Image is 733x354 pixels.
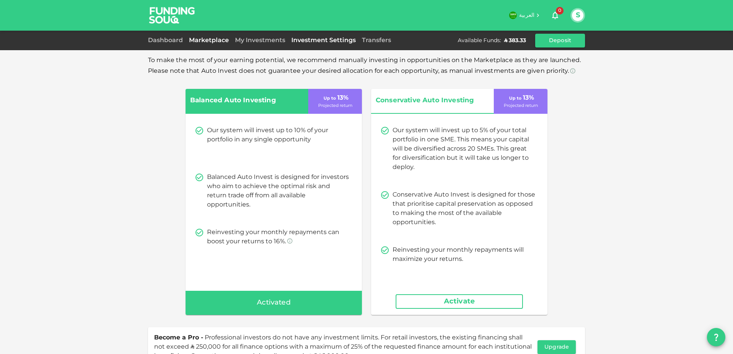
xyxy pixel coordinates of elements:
[324,97,336,100] span: Up to
[572,10,583,21] button: S
[154,335,203,341] span: Become a Pro -
[148,38,186,43] a: Dashboard
[257,297,291,309] span: Activated
[359,38,394,43] a: Transfers
[509,11,517,19] img: flag-sa.b9a346574cdc8950dd34b50780441f57.svg
[547,8,563,23] button: 0
[396,294,523,309] button: Activate
[322,93,348,103] p: 13 %
[318,103,352,109] p: Projected return
[458,37,501,44] div: Available Funds :
[207,228,350,246] p: Reinvesting your monthly repayments can boost your returns to 16%.
[376,95,479,107] span: Conservative Auto Investing
[537,340,576,354] button: Upgrade
[207,126,350,144] p: Our system will invest up to 10% of your portfolio in any single opportunity
[504,103,538,109] p: Projected return
[393,190,535,227] p: Conservative Auto Invest is designed for those that prioritise capital preservation as opposed to...
[190,95,294,107] span: Balanced Auto Investing
[393,126,535,172] p: Our system will invest up to 5% of your total portfolio in one SME. This means your capital will ...
[186,38,232,43] a: Marketplace
[207,173,350,210] p: Balanced Auto Invest is designed for investors who aim to achieve the optimal risk and return tra...
[508,93,534,103] p: 13 %
[504,37,526,44] div: ʢ 383.33
[519,13,534,18] span: العربية
[509,97,521,100] span: Up to
[535,34,585,48] button: Deposit
[288,38,359,43] a: Investment Settings
[556,7,564,15] span: 0
[232,38,288,43] a: My Investments
[707,328,725,346] button: question
[393,246,535,264] p: Reinvesting your monthly repayments will maximize your returns.
[148,57,581,74] span: To make the most of your earning potential, we recommend manually investing in opportunities on t...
